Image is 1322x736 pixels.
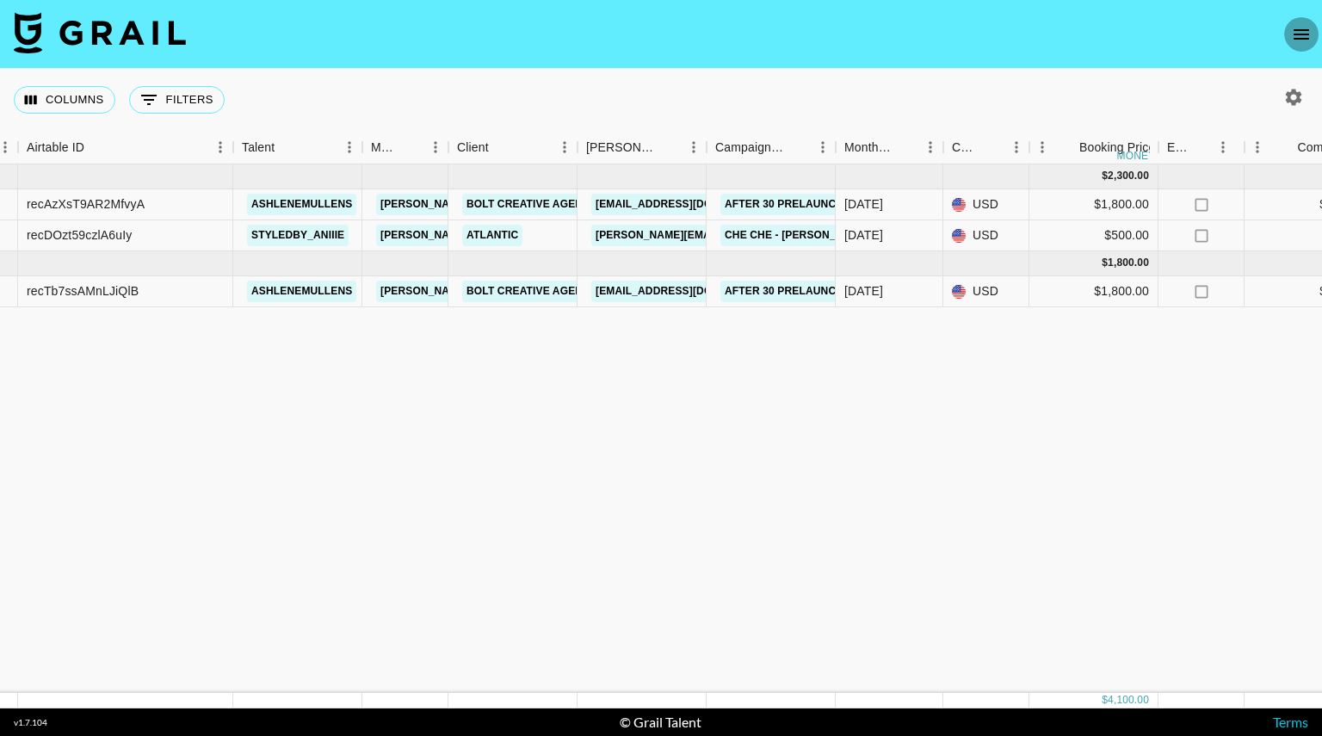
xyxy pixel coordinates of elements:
[84,135,108,159] button: Sort
[362,131,448,164] div: Manager
[591,225,961,246] a: [PERSON_NAME][EMAIL_ADDRESS][PERSON_NAME][DOMAIN_NAME]
[1108,169,1149,183] div: 2,300.00
[27,226,132,244] div: recDOzt59czlA6uIy
[720,281,907,302] a: After 30 Prelaunch Campaign
[398,135,423,159] button: Sort
[27,195,145,213] div: recAzXsT9AR2MfvyA
[1029,134,1055,160] button: Menu
[1210,134,1236,160] button: Menu
[1055,135,1079,159] button: Sort
[591,281,784,302] a: [EMAIL_ADDRESS][DOMAIN_NAME]
[14,717,47,728] div: v 1.7.104
[979,135,1004,159] button: Sort
[578,131,707,164] div: Booker
[620,714,701,731] div: © Grail Talent
[1191,135,1215,159] button: Sort
[893,135,917,159] button: Sort
[423,134,448,160] button: Menu
[462,194,602,215] a: Bolt Creative Agency
[844,282,883,300] div: Sep '25
[943,189,1029,220] div: USD
[786,135,810,159] button: Sort
[1273,714,1308,730] a: Terms
[681,134,707,160] button: Menu
[1102,693,1108,708] div: $
[810,134,836,160] button: Menu
[952,131,979,164] div: Currency
[1108,256,1149,270] div: 1,800.00
[1117,151,1156,161] div: money
[247,194,356,215] a: ashlenemullens
[457,131,489,164] div: Client
[720,225,874,246] a: CHE CHE - [PERSON_NAME]
[14,12,186,53] img: Grail Talent
[707,131,836,164] div: Campaign (Type)
[233,131,362,164] div: Talent
[376,281,657,302] a: [PERSON_NAME][EMAIL_ADDRESS][DOMAIN_NAME]
[462,225,522,246] a: Atlantic
[376,225,657,246] a: [PERSON_NAME][EMAIL_ADDRESS][DOMAIN_NAME]
[1029,220,1158,251] div: $500.00
[715,131,786,164] div: Campaign (Type)
[1029,276,1158,307] div: $1,800.00
[844,195,883,213] div: Aug '25
[1158,131,1245,164] div: Expenses: Remove Commission?
[129,86,225,114] button: Show filters
[376,194,657,215] a: [PERSON_NAME][EMAIL_ADDRESS][DOMAIN_NAME]
[275,135,299,159] button: Sort
[1284,17,1319,52] button: open drawer
[1102,169,1108,183] div: $
[1167,131,1191,164] div: Expenses: Remove Commission?
[489,135,513,159] button: Sort
[448,131,578,164] div: Client
[917,134,943,160] button: Menu
[943,276,1029,307] div: USD
[943,220,1029,251] div: USD
[27,131,84,164] div: Airtable ID
[371,131,398,164] div: Manager
[14,86,115,114] button: Select columns
[1273,135,1297,159] button: Sort
[844,131,893,164] div: Month Due
[586,131,657,164] div: [PERSON_NAME]
[1102,256,1108,270] div: $
[462,281,602,302] a: Bolt Creative Agency
[1245,134,1270,160] button: Menu
[943,131,1029,164] div: Currency
[1004,134,1029,160] button: Menu
[247,225,349,246] a: styledby_aniiie
[1079,131,1155,164] div: Booking Price
[18,131,233,164] div: Airtable ID
[337,134,362,160] button: Menu
[591,194,784,215] a: [EMAIL_ADDRESS][DOMAIN_NAME]
[27,282,139,300] div: recTb7ssAMnLJiQlB
[844,226,883,244] div: Aug '25
[242,131,275,164] div: Talent
[1108,693,1149,708] div: 4,100.00
[836,131,943,164] div: Month Due
[552,134,578,160] button: Menu
[657,135,681,159] button: Sort
[247,281,356,302] a: ashlenemullens
[720,194,907,215] a: After 30 Prelaunch Campaign
[1029,189,1158,220] div: $1,800.00
[207,134,233,160] button: Menu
